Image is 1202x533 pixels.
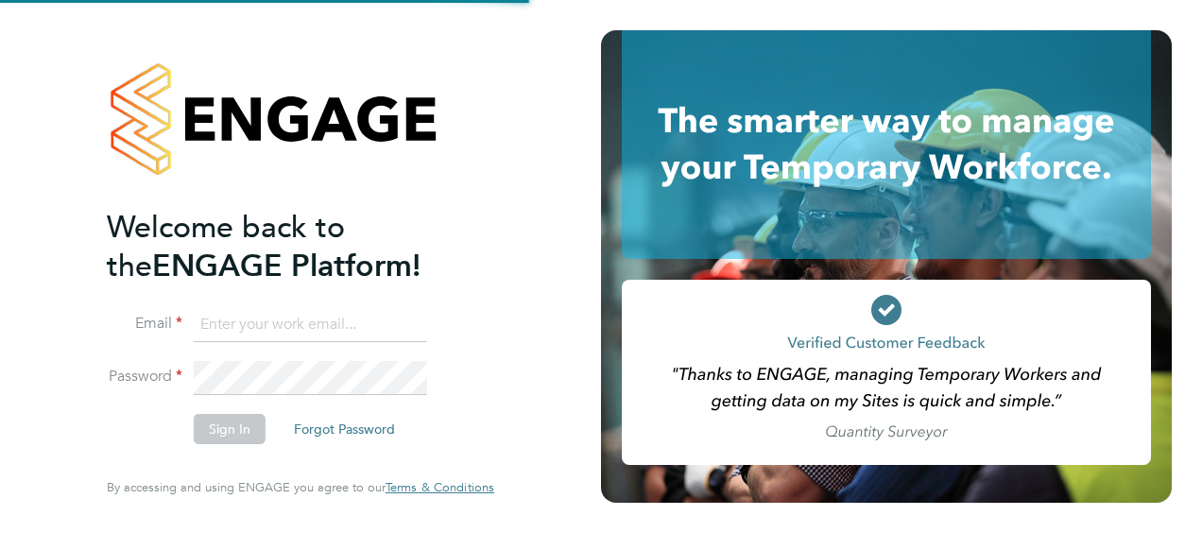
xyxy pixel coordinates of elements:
label: Password [107,367,182,387]
span: By accessing and using ENGAGE you agree to our [107,479,494,495]
label: Email [107,314,182,334]
button: Forgot Password [279,414,410,444]
a: Terms & Conditions [386,480,494,495]
h2: ENGAGE Platform! [107,208,475,285]
button: Sign In [194,414,266,444]
input: Enter your work email... [194,308,427,342]
span: Welcome back to the [107,209,345,284]
span: Terms & Conditions [386,479,494,495]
